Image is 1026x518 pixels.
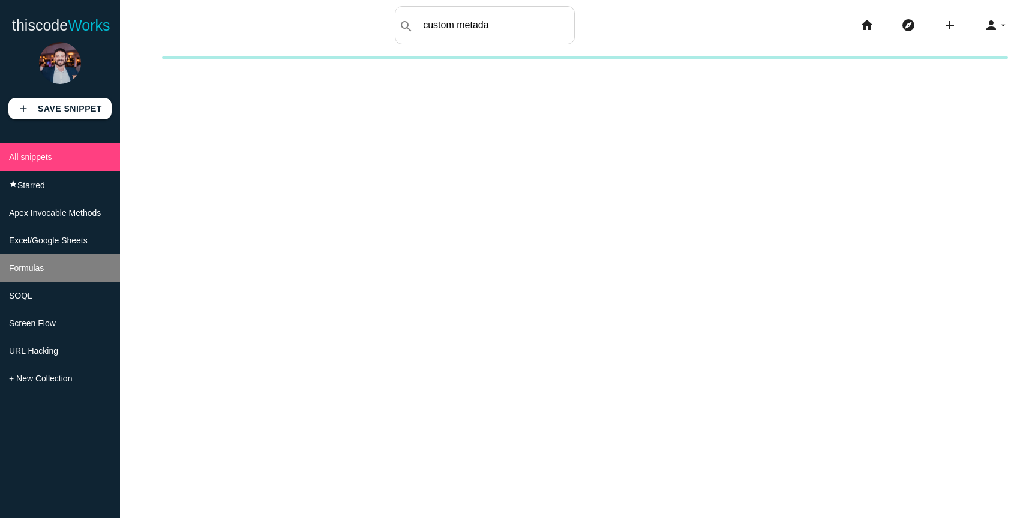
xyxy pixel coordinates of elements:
span: Excel/Google Sheets [9,236,88,245]
span: Works [68,17,110,34]
button: search [395,7,417,44]
span: + New Collection [9,374,72,383]
i: explore [901,6,916,44]
b: Save Snippet [38,104,102,113]
i: home [860,6,874,44]
span: Starred [17,180,45,190]
a: thiscodeWorks [12,6,110,44]
i: add [943,6,957,44]
span: All snippets [9,152,52,162]
i: add [18,98,29,119]
a: addSave Snippet [8,98,112,119]
span: Formulas [9,263,44,273]
span: Apex Invocable Methods [9,208,101,218]
span: SOQL [9,291,32,300]
img: 347e1ffbe878756b9634a5191a328218 [39,42,81,84]
span: Screen Flow [9,318,56,328]
i: star [9,180,17,188]
i: arrow_drop_down [998,6,1008,44]
i: search [399,7,413,46]
i: person [984,6,998,44]
input: Search my snippets [417,13,574,38]
span: URL Hacking [9,346,58,356]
